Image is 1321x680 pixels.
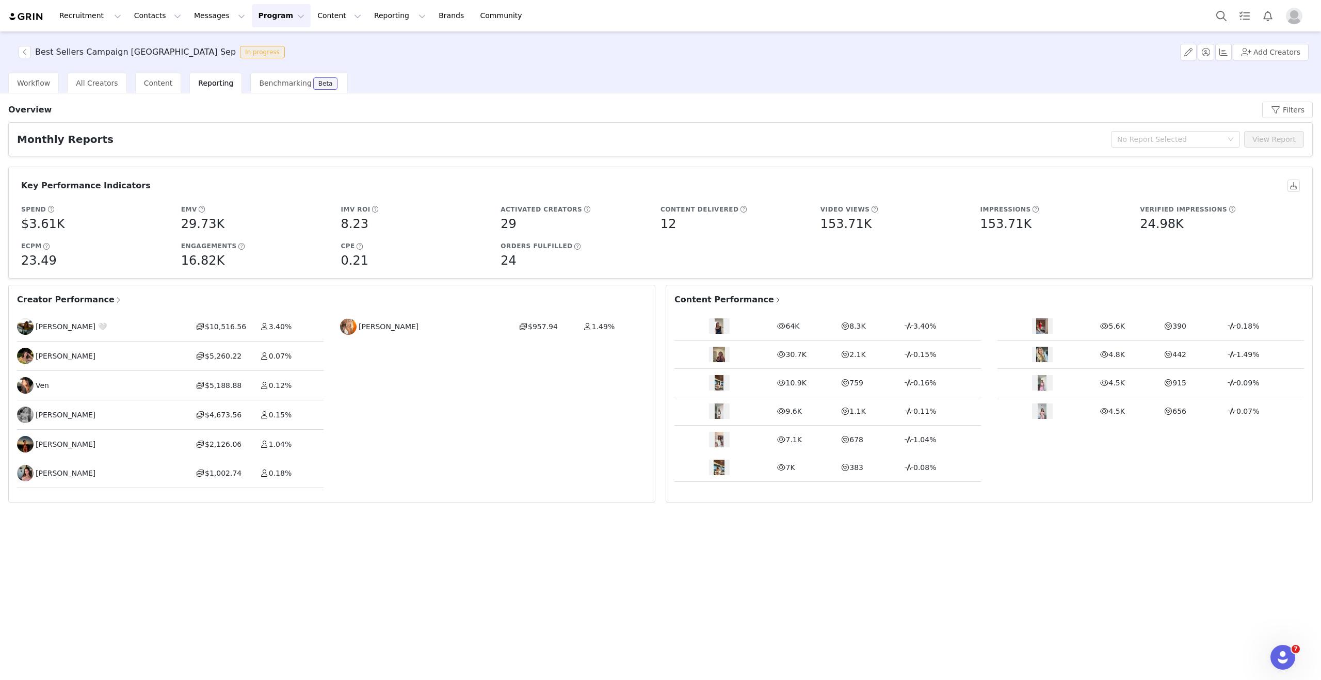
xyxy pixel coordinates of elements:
[1109,407,1125,415] span: 4.5K
[17,132,114,147] h2: Monthly Reports
[980,215,1032,233] h5: 153.71K
[1036,318,1048,334] img: content thumbnail
[368,4,432,27] button: Reporting
[820,205,870,214] h5: Video Views
[17,465,34,481] img: 6f109d5a-1d7f-46c3-a601-4767c4483579.jpg
[188,4,251,27] button: Messages
[913,463,936,472] span: 0.08%
[205,411,241,419] span: $4,673.56
[341,241,355,251] h5: CPE
[1256,4,1279,27] button: Notifications
[205,322,246,331] span: $10,516.56
[1244,131,1304,148] button: View Report
[181,215,224,233] h5: 29.73K
[311,4,367,27] button: Content
[205,469,241,477] span: $1,002.74
[980,205,1031,214] h5: Impressions
[17,436,34,452] img: 654bfb38-1943-478d-a8dd-39469ddc2b1f.jpg
[1280,8,1313,24] button: Profile
[849,379,863,387] span: 759
[501,205,582,214] h5: Activated Creators
[715,318,723,334] img: content thumbnail
[1172,407,1186,415] span: 656
[21,241,42,251] h5: eCPM
[786,463,795,472] span: 7K
[205,352,241,360] span: $5,260.22
[269,352,292,360] span: 0.07%
[21,251,57,270] h5: 23.49
[786,379,807,387] span: 10.9K
[786,407,802,415] span: 9.6K
[1036,347,1048,362] img: content thumbnail
[269,411,292,419] span: 0.15%
[713,347,725,362] img: content thumbnail
[660,205,739,214] h5: Content Delivered
[21,180,151,192] h3: Key Performance Indicators
[128,4,187,27] button: Contacts
[240,46,285,58] span: In progress
[1236,322,1259,330] span: 0.18%
[913,350,936,359] span: 0.15%
[715,403,723,419] img: content thumbnail
[1140,215,1183,233] h5: 24.98K
[1236,350,1259,359] span: 1.49%
[269,469,292,477] span: 0.18%
[17,294,122,306] span: Creator Performance
[715,432,723,447] img: content thumbnail
[341,205,370,214] h5: IMV ROI
[17,377,34,394] img: ec9ac1d2-5598-44fc-afc2-06adf4402d14--s.jpg
[21,205,46,214] h5: Spend
[1172,350,1186,359] span: 442
[53,4,127,27] button: Recruitment
[849,435,863,444] span: 678
[1038,375,1046,391] img: content thumbnail
[501,215,517,233] h5: 29
[1233,4,1256,27] a: Tasks
[17,407,34,423] img: f77c8e48-c4f1-435e-a268-d1a95d9b6fbc.jpg
[340,318,357,335] img: 54524f83-86f2-4010-ac95-b640cf40462d.jpg
[36,439,95,450] span: [PERSON_NAME]
[432,4,473,27] a: Brands
[205,440,241,448] span: $2,126.06
[1233,44,1309,60] button: Add Creators
[76,79,118,87] span: All Creators
[786,350,807,359] span: 30.7K
[259,79,311,87] span: Benchmarking
[8,104,52,116] h3: Overview
[269,381,292,390] span: 0.12%
[1210,4,1233,27] button: Search
[36,468,95,479] span: [PERSON_NAME]
[1262,102,1313,118] button: Filters
[36,351,95,362] span: [PERSON_NAME]
[36,321,107,332] span: [PERSON_NAME] 🤍
[19,46,289,58] span: [object Object]
[1236,379,1259,387] span: 0.09%
[913,435,936,444] span: 1.04%
[21,215,65,233] h5: $3.61K
[592,322,615,331] span: 1.49%
[849,407,865,415] span: 1.1K
[205,381,241,390] span: $5,188.88
[1228,136,1234,143] i: icon: down
[341,215,368,233] h5: 8.23
[1109,379,1125,387] span: 4.5K
[318,80,333,87] div: Beta
[786,322,800,330] span: 64K
[8,12,44,22] img: grin logo
[474,4,533,27] a: Community
[849,322,865,330] span: 8.3K
[1117,134,1222,144] div: No Report Selected
[252,4,311,27] button: Program
[17,79,50,87] span: Workflow
[1140,205,1227,214] h5: Verified Impressions
[1292,645,1300,653] span: 7
[269,440,292,448] span: 1.04%
[849,350,865,359] span: 2.1K
[660,215,676,233] h5: 12
[1172,322,1186,330] span: 390
[17,318,34,335] img: caee26f8-7e56-40de-adc3-4c10069f5e6b.jpg
[715,375,723,391] img: content thumbnail
[501,241,572,251] h5: Orders Fulfilled
[674,294,782,306] span: Content Performance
